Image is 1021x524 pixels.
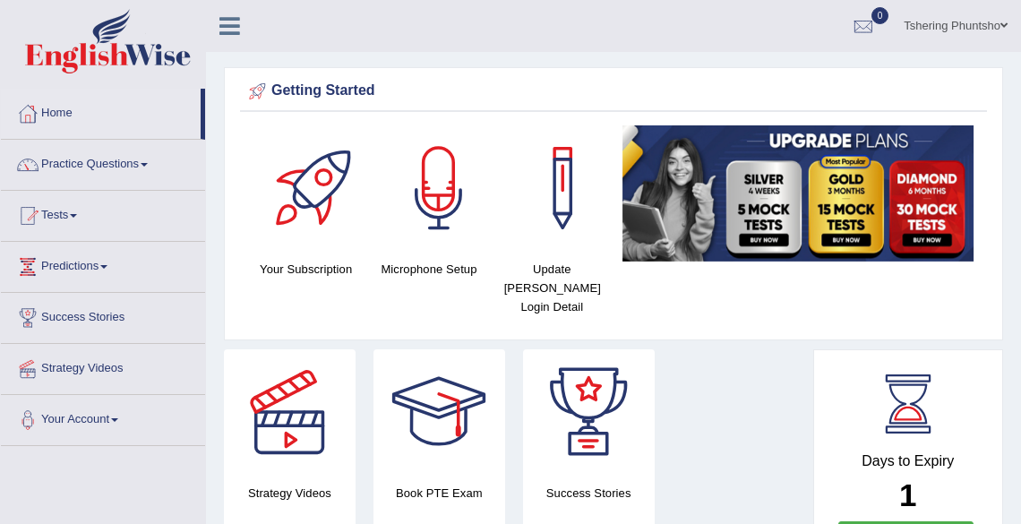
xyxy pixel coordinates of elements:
a: Strategy Videos [1,344,205,389]
a: Predictions [1,242,205,287]
a: Home [1,89,201,133]
h4: Update [PERSON_NAME] Login Detail [500,260,605,316]
a: Success Stories [1,293,205,338]
img: small5.jpg [622,125,974,262]
b: 1 [899,477,916,512]
h4: Strategy Videos [224,484,356,503]
h4: Days to Expiry [834,453,983,469]
h4: Book PTE Exam [373,484,505,503]
h4: Microphone Setup [376,260,481,279]
h4: Your Subscription [253,260,358,279]
a: Your Account [1,395,205,440]
div: Getting Started [245,78,982,105]
a: Tests [1,191,205,236]
h4: Success Stories [523,484,655,503]
a: Practice Questions [1,140,205,185]
span: 0 [871,7,889,24]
